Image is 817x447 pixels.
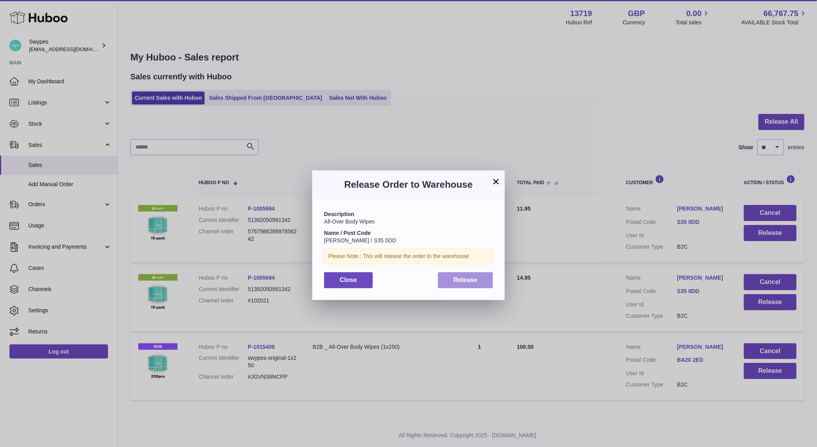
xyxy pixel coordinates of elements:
[454,277,478,283] span: Release
[491,177,501,186] button: ×
[324,248,493,264] div: Please Note : This will release the order to the warehouse
[324,218,375,225] span: All-Over Body Wipes
[340,277,357,283] span: Close
[324,178,493,191] h3: Release Order to Warehouse
[324,230,371,236] strong: Name / Post Code
[324,211,354,217] strong: Description
[324,237,396,244] span: [PERSON_NAME] / S35 0DD
[324,272,373,288] button: Close
[438,272,493,288] button: Release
